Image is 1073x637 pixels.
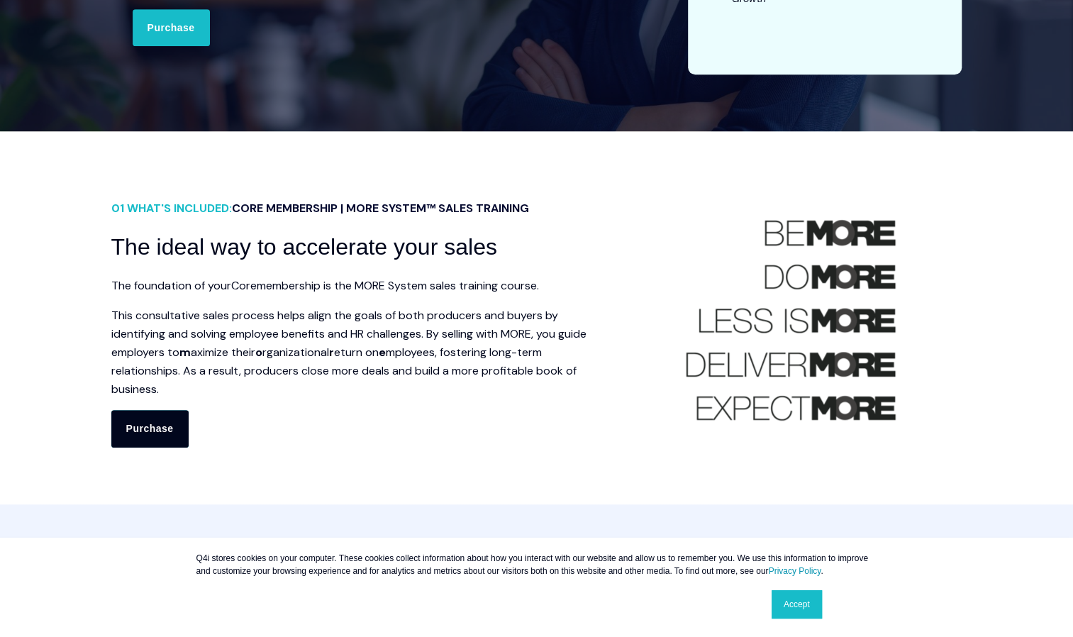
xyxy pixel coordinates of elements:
[231,278,257,293] span: Core
[255,345,262,360] strong: o
[133,9,210,46] a: Purchase
[379,345,386,360] strong: e
[111,277,599,295] p: The foundation of your membership is the MORE System sales training course.
[111,410,189,447] a: Purchase
[179,345,191,360] strong: m
[772,590,822,619] a: Accept
[684,211,897,424] img: Untitled design (7)-Dec-10-2024-10-47-36-1834-AM
[232,201,529,216] span: CORE MEMBERSHIP | MORE SYSTEM™ SALES TRAINING
[329,345,334,360] strong: r
[111,201,529,216] strong: 01 WHAT'S INCLUDED:
[768,566,821,576] a: Privacy Policy
[196,552,877,577] p: Q4i stores cookies on your computer. These cookies collect information about how you interact wit...
[111,229,599,265] h3: The ideal way to accelerate your sales
[111,306,599,399] p: This consultative sales process helps align the goals of both producers and buyers by identifying...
